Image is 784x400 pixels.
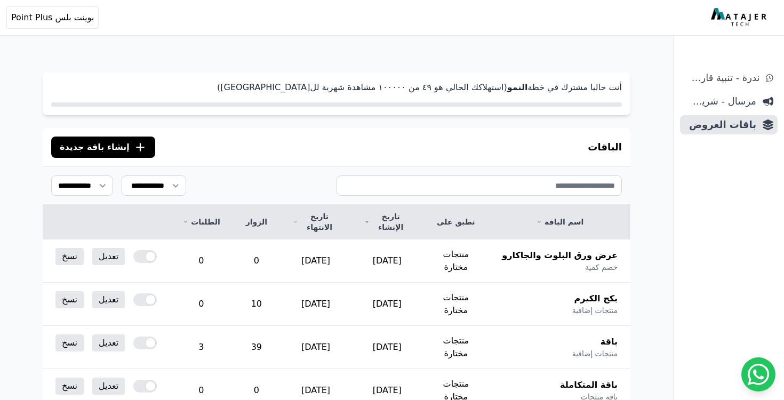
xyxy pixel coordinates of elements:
[233,205,280,239] th: الزوار
[11,11,94,24] span: بوينت بلس Point Plus
[422,326,489,369] td: منتجات مختارة
[585,262,618,273] span: خصم كمية
[170,326,233,369] td: 3
[92,378,125,395] a: تعديل
[293,211,339,233] a: تاريخ الانتهاء
[92,248,125,265] a: تعديل
[60,141,130,154] span: إنشاء باقة جديدة
[560,379,618,391] span: باقة المتكاملة
[422,239,489,283] td: منتجات مختارة
[572,348,618,359] span: منتجات إضافية
[601,335,618,348] span: باقة
[233,239,280,283] td: 0
[170,239,233,283] td: 0
[351,283,422,326] td: [DATE]
[364,211,410,233] a: تاريخ الإنشاء
[6,6,99,29] button: بوينت بلس Point Plus
[170,283,233,326] td: 0
[507,82,528,92] strong: النمو
[684,70,759,85] span: ندرة - تنبية قارب علي النفاذ
[351,326,422,369] td: [DATE]
[351,239,422,283] td: [DATE]
[55,291,84,308] a: نسخ
[502,249,618,262] span: عرض ورق البلوت والجاكارو
[280,326,351,369] td: [DATE]
[711,8,769,27] img: MatajerTech Logo
[233,326,280,369] td: 39
[422,205,489,239] th: تطبق على
[280,239,351,283] td: [DATE]
[684,117,756,132] span: باقات العروض
[55,378,84,395] a: نسخ
[55,248,84,265] a: نسخ
[233,283,280,326] td: 10
[502,217,618,227] a: اسم الباقة
[588,140,622,155] h3: الباقات
[92,291,125,308] a: تعديل
[92,334,125,351] a: تعديل
[684,94,756,109] span: مرسال - شريط دعاية
[182,217,220,227] a: الطلبات
[572,305,618,316] span: منتجات إضافية
[422,283,489,326] td: منتجات مختارة
[55,334,84,351] a: نسخ
[280,283,351,326] td: [DATE]
[574,292,618,305] span: بكج الكيرم
[51,137,155,158] button: إنشاء باقة جديدة
[51,81,622,94] p: أنت حاليا مشترك في خطة (استهلاكك الحالي هو ٤٩ من ١۰۰۰۰۰ مشاهدة شهرية لل[GEOGRAPHIC_DATA])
